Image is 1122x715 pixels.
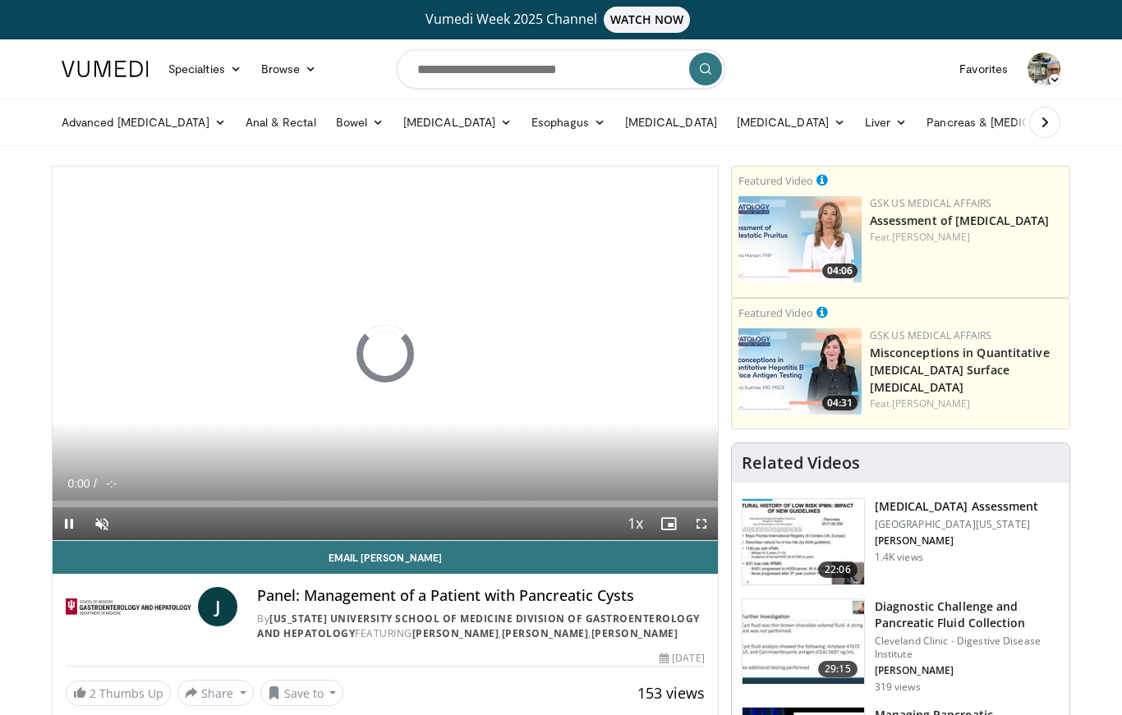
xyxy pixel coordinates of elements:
[66,681,171,706] a: 2 Thumbs Up
[660,651,704,666] div: [DATE]
[738,328,862,415] a: 04:31
[604,7,691,33] span: WATCH NOW
[257,587,704,605] h4: Panel: Management of a Patient with Pancreatic Cysts
[53,507,85,540] button: Pause
[822,264,858,278] span: 04:06
[875,598,1060,631] h3: Diagnostic Challenge and Pancreatic Fluid Collection
[727,106,855,139] a: [MEDICAL_DATA]
[950,53,1018,85] a: Favorites
[236,106,326,139] a: Anal & Rectal
[62,61,149,77] img: VuMedi Logo
[257,612,704,641] div: By FEATURING , ,
[875,518,1039,531] p: [GEOGRAPHIC_DATA][US_STATE]
[652,507,685,540] button: Enable picture-in-picture mode
[738,328,862,415] img: ea8305e5-ef6b-4575-a231-c141b8650e1f.jpg.150x105_q85_crop-smart_upscale.jpg
[67,477,90,490] span: 0:00
[822,396,858,410] span: 04:31
[738,173,813,188] small: Featured Video
[52,106,236,139] a: Advanced [MEDICAL_DATA]
[743,599,864,685] img: 7a1cb544-669a-4e07-9a7a-1466b74f52a8.150x105_q85_crop-smart_upscale.jpg
[917,106,1109,139] a: Pancreas & [MEDICAL_DATA]
[870,230,1063,245] div: Feat.
[90,685,96,701] span: 2
[855,106,917,139] a: Liver
[53,541,718,574] a: Email [PERSON_NAME]
[818,561,858,578] span: 22:06
[397,49,725,89] input: Search topics, interventions
[619,507,652,540] button: Playback Rate
[738,305,813,320] small: Featured Video
[85,507,118,540] button: Unmute
[177,680,254,706] button: Share
[326,106,393,139] a: Bowel
[870,213,1050,228] a: Assessment of [MEDICAL_DATA]
[738,196,862,282] a: 04:06
[742,498,1060,585] a: 22:06 [MEDICAL_DATA] Assessment [GEOGRAPHIC_DATA][US_STATE] [PERSON_NAME] 1.4K views
[875,681,921,694] p: 319 views
[251,53,327,85] a: Browse
[53,501,718,507] div: Progress Bar
[66,587,191,626] img: Indiana University School of Medicine Division of Gastroenterology and Hepatology
[637,683,705,703] span: 153 views
[502,626,589,640] a: [PERSON_NAME]
[260,680,344,706] button: Save to
[818,661,858,677] span: 29:15
[53,167,718,541] video-js: Video Player
[412,626,499,640] a: [PERSON_NAME]
[870,396,1063,411] div: Feat.
[870,345,1050,395] a: Misconceptions in Quantitative [MEDICAL_DATA] Surface [MEDICAL_DATA]
[615,106,727,139] a: [MEDICAL_DATA]
[198,587,237,626] a: J
[591,626,678,640] a: [PERSON_NAME]
[870,328,992,342] a: GSK US Medical Affairs
[875,664,1060,677] p: [PERSON_NAME]
[892,230,970,244] a: [PERSON_NAME]
[875,551,923,564] p: 1.4K views
[892,396,970,410] a: [PERSON_NAME]
[742,598,1060,694] a: 29:15 Diagnostic Challenge and Pancreatic Fluid Collection Cleveland Clinic - Digestive Disease I...
[64,7,1058,33] a: Vumedi Week 2025 ChannelWATCH NOW
[106,477,117,490] span: -:-
[743,499,864,584] img: f2de704e-e447-4d57-80c9-833d99ae96b1.150x105_q85_crop-smart_upscale.jpg
[257,612,700,640] a: [US_STATE] University School of Medicine Division of Gastroenterology and Hepatology
[94,477,97,490] span: /
[159,53,251,85] a: Specialties
[522,106,615,139] a: Esophagus
[393,106,522,139] a: [MEDICAL_DATA]
[1028,53,1060,85] img: Avatar
[870,196,992,210] a: GSK US Medical Affairs
[738,196,862,282] img: 31b7e813-d228-42d3-be62-e44350ef88b5.jpg.150x105_q85_crop-smart_upscale.jpg
[685,507,718,540] button: Fullscreen
[875,534,1039,548] p: [PERSON_NAME]
[742,453,860,473] h4: Related Videos
[875,635,1060,661] p: Cleveland Clinic - Digestive Disease Institute
[875,498,1039,515] h3: [MEDICAL_DATA] Assessment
